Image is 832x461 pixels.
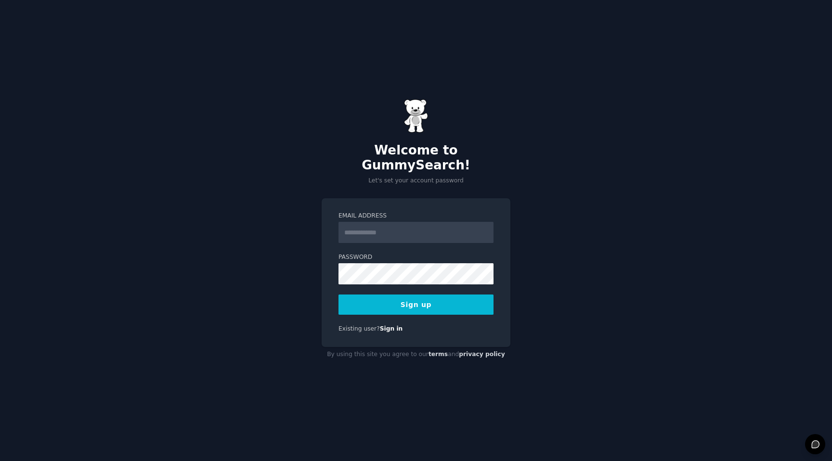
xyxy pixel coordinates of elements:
[322,143,510,173] h2: Welcome to GummySearch!
[322,177,510,185] p: Let's set your account password
[338,295,494,315] button: Sign up
[322,347,510,362] div: By using this site you agree to our and
[338,253,494,262] label: Password
[338,212,494,220] label: Email Address
[380,325,403,332] a: Sign in
[429,351,448,358] a: terms
[404,99,428,133] img: Gummy Bear
[459,351,505,358] a: privacy policy
[338,325,380,332] span: Existing user?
